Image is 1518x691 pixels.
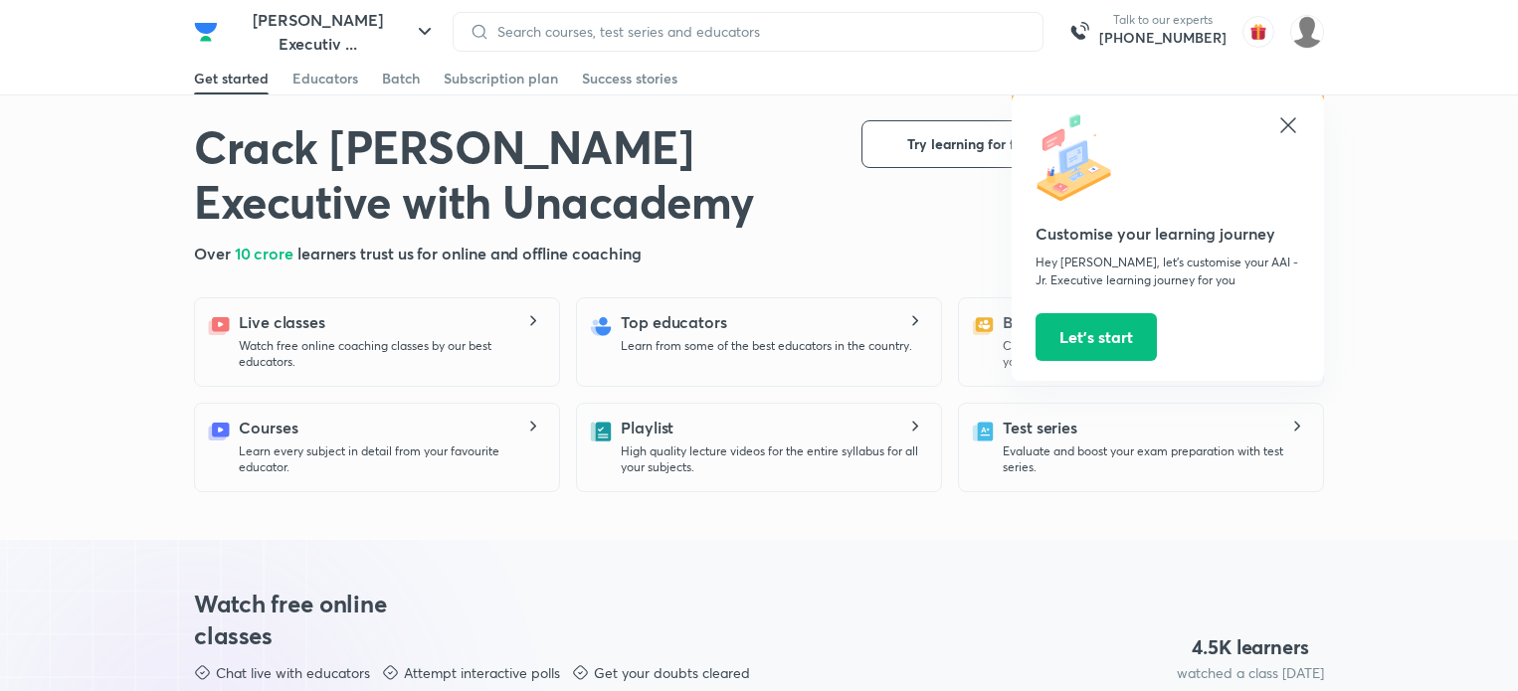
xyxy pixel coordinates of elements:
[194,20,218,44] img: Company Logo
[621,443,925,475] p: High quality lecture videos for the entire syllabus for all your subjects.
[621,338,912,354] p: Learn from some of the best educators in the country.
[1099,28,1227,48] a: [PHONE_NUMBER]
[621,416,673,439] h5: Playlist
[239,338,543,370] p: Watch free online coaching classes by our best educators.
[1099,12,1227,28] p: Talk to our experts
[861,120,1080,168] button: Try learning for free
[1036,254,1300,289] p: Hey [PERSON_NAME], let’s customise your AAI - Jr. Executive learning journey for you
[582,63,677,94] a: Success stories
[907,134,1036,154] span: Try learning for free
[1290,15,1324,49] img: Ashutosh
[382,63,420,94] a: Batch
[194,120,830,230] h1: Crack [PERSON_NAME] Executive with Unacademy
[489,24,1027,40] input: Search courses, test series and educators
[444,63,558,94] a: Subscription plan
[292,63,358,94] a: Educators
[239,443,543,475] p: Learn every subject in detail from your favourite educator.
[1242,16,1274,48] img: avatar
[297,243,642,263] span: learners trust us for online and offline coaching
[582,69,677,88] div: Success stories
[1003,416,1077,439] h5: Test series
[1003,338,1307,370] p: Curated batches to simplify the learning journey for your goal.
[594,663,750,683] p: Get your doubts cleared
[194,588,425,651] h3: Watch free online classes
[382,69,420,88] div: Batch
[444,69,558,88] div: Subscription plan
[404,663,560,683] p: Attempt interactive polls
[1192,634,1309,660] h4: 4.5 K learners
[239,416,297,439] h5: Courses
[292,69,358,88] div: Educators
[216,663,370,683] p: Chat live with educators
[194,69,269,88] div: Get started
[1036,313,1157,361] button: Let’s start
[194,243,235,263] span: Over
[1036,113,1125,203] img: icon
[621,310,727,334] h5: Top educators
[194,63,269,94] a: Get started
[1003,310,1062,334] h5: Batches
[1177,663,1324,683] p: watched a class [DATE]
[1036,222,1300,246] h5: Customise your learning journey
[1003,443,1307,475] p: Evaluate and boost your exam preparation with test series.
[239,310,325,334] h5: Live classes
[235,243,297,263] span: 10 crore
[1059,12,1099,52] img: call-us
